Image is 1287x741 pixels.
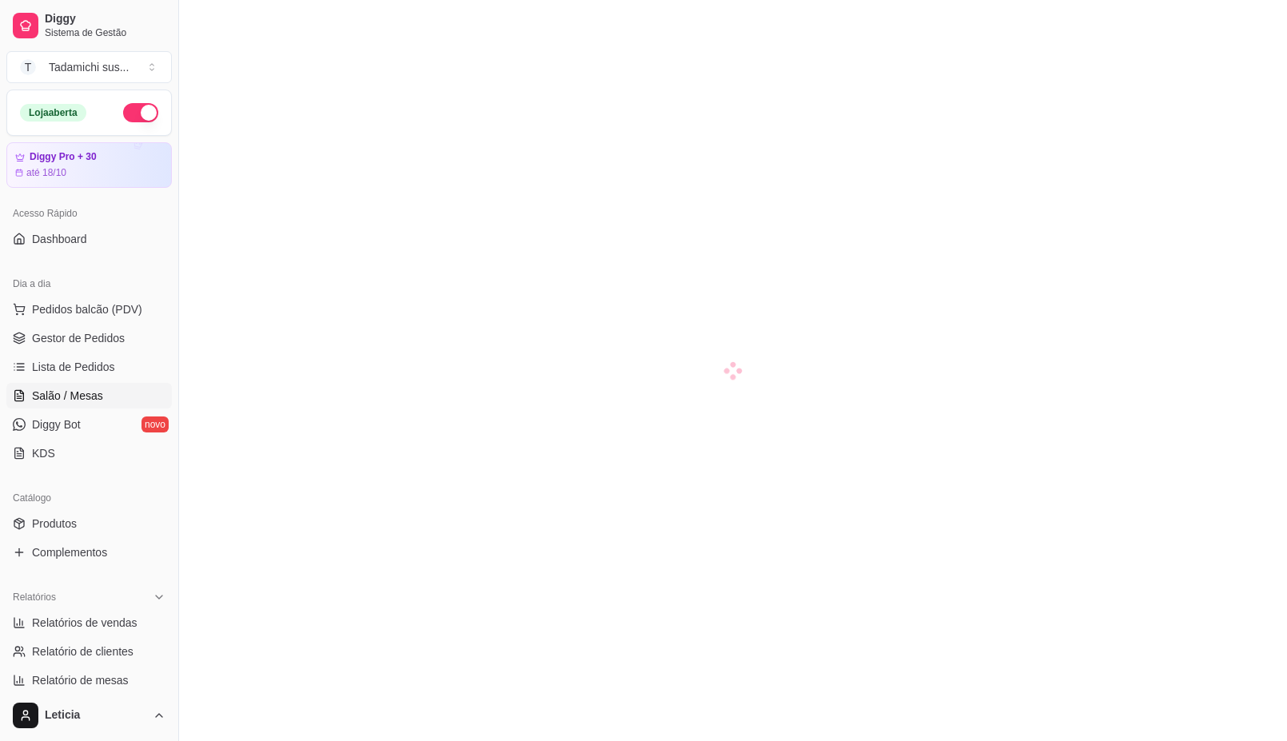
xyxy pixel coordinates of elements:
a: Relatório de mesas [6,667,172,693]
span: Produtos [32,516,77,532]
a: KDS [6,440,172,466]
span: Diggy [45,12,165,26]
article: até 18/10 [26,166,66,179]
span: KDS [32,445,55,461]
button: Pedidos balcão (PDV) [6,297,172,322]
span: Pedidos balcão (PDV) [32,301,142,317]
span: Complementos [32,544,107,560]
article: Diggy Pro + 30 [30,151,97,163]
button: Alterar Status [123,103,158,122]
a: Diggy Pro + 30até 18/10 [6,142,172,188]
a: Gestor de Pedidos [6,325,172,351]
div: Tadamichi sus ... [49,59,129,75]
a: Dashboard [6,226,172,252]
span: Relatório de clientes [32,643,133,659]
span: Relatórios [13,591,56,604]
button: Select a team [6,51,172,83]
span: Gestor de Pedidos [32,330,125,346]
button: Leticia [6,696,172,735]
a: DiggySistema de Gestão [6,6,172,45]
span: Relatório de mesas [32,672,129,688]
a: Lista de Pedidos [6,354,172,380]
span: Leticia [45,708,146,723]
a: Relatório de clientes [6,639,172,664]
a: Produtos [6,511,172,536]
div: Loja aberta [20,104,86,122]
span: Lista de Pedidos [32,359,115,375]
div: Catálogo [6,485,172,511]
a: Relatórios de vendas [6,610,172,635]
span: Diggy Bot [32,416,81,432]
span: Dashboard [32,231,87,247]
a: Salão / Mesas [6,383,172,408]
a: Diggy Botnovo [6,412,172,437]
a: Complementos [6,540,172,565]
div: Dia a dia [6,271,172,297]
span: Relatórios de vendas [32,615,137,631]
span: Sistema de Gestão [45,26,165,39]
span: T [20,59,36,75]
span: Salão / Mesas [32,388,103,404]
div: Acesso Rápido [6,201,172,226]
